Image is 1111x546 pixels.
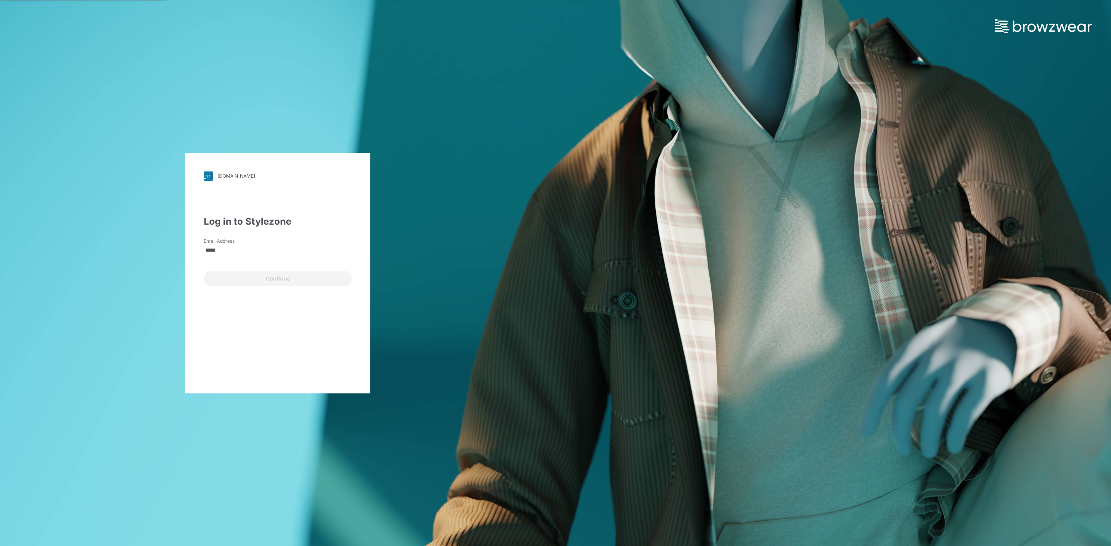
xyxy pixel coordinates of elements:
[204,171,213,181] img: svg+xml;base64,PHN2ZyB3aWR0aD0iMjgiIGhlaWdodD0iMjgiIHZpZXdCb3g9IjAgMCAyOCAyOCIgZmlsbD0ibm9uZSIgeG...
[204,171,352,181] a: [DOMAIN_NAME]
[204,215,352,228] div: Log in to Stylezone
[204,238,258,245] label: Email Address
[995,19,1092,33] img: browzwear-logo.73288ffb.svg
[218,173,255,179] div: [DOMAIN_NAME]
